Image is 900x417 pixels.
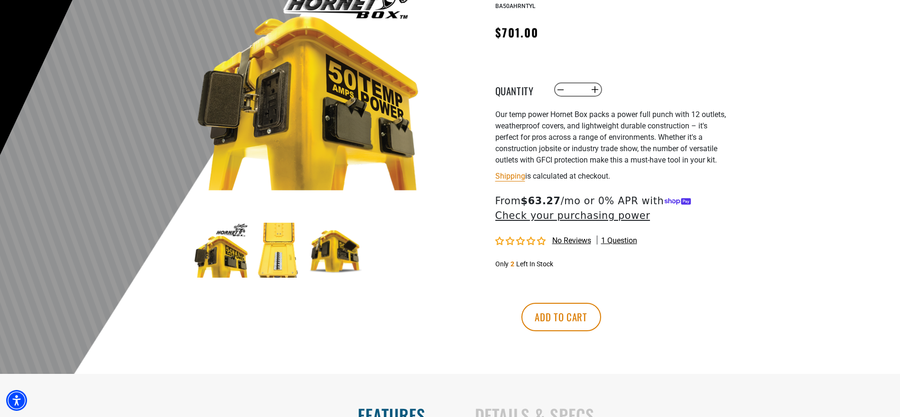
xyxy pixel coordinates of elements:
[495,3,535,9] span: BA50AHRNTYL
[552,236,591,245] span: No reviews
[495,237,547,246] span: 0.00 stars
[495,83,543,96] label: Quantity
[601,236,637,246] span: 1 question
[516,260,553,268] span: Left In Stock
[495,110,726,164] span: Our temp power Hornet Box packs a power full punch with 12 outlets, weatherproof covers, and ligh...
[495,24,539,41] span: $701.00
[510,260,514,268] span: 2
[495,172,525,181] a: Shipping
[6,390,27,411] div: Accessibility Menu
[495,260,509,268] span: Only
[495,170,728,182] div: is calculated at checkout.
[521,303,601,331] button: Add to cart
